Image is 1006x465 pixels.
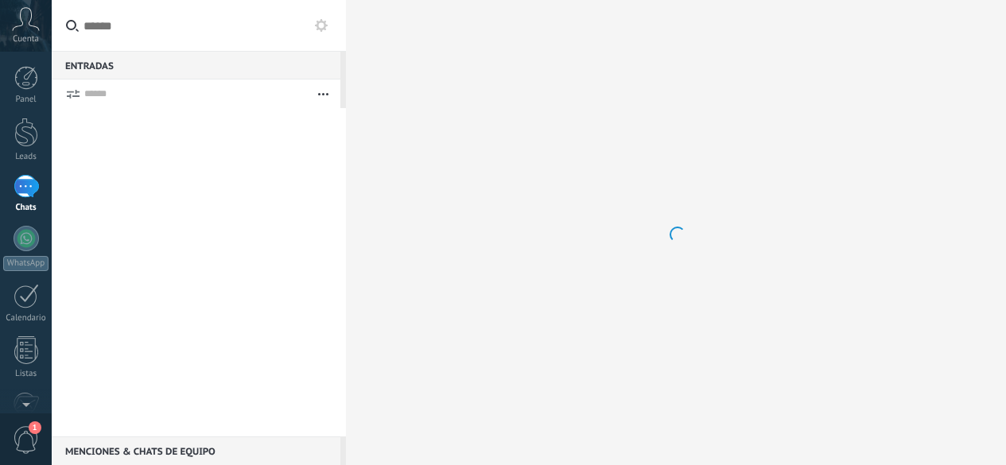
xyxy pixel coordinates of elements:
div: Chats [3,203,49,213]
div: WhatsApp [3,256,49,271]
div: Entradas [52,51,340,79]
span: 1 [29,421,41,434]
span: Cuenta [13,34,39,45]
div: Menciones & Chats de equipo [52,436,340,465]
div: Leads [3,152,49,162]
div: Panel [3,95,49,105]
div: Calendario [3,313,49,324]
button: Más [306,79,340,108]
div: Listas [3,369,49,379]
